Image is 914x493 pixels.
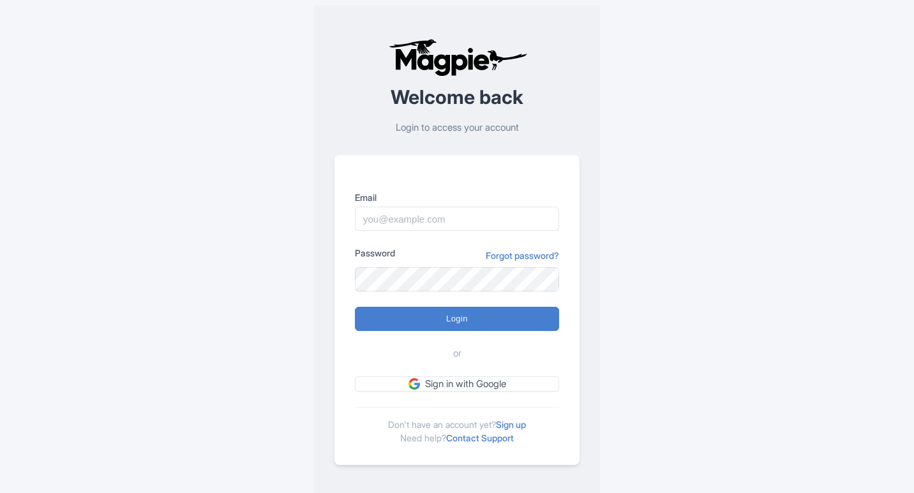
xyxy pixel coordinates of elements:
a: Forgot password? [486,249,559,262]
p: Login to access your account [334,121,580,135]
label: Password [355,246,395,260]
a: Sign up [496,419,526,430]
label: Email [355,191,559,204]
a: Contact Support [446,432,514,443]
input: Login [355,307,559,331]
img: logo-ab69f6fb50320c5b225c76a69d11143b.png [386,38,529,77]
h2: Welcome back [334,87,580,108]
a: Sign in with Google [355,376,559,392]
input: you@example.com [355,207,559,231]
img: google.svg [408,378,420,390]
span: or [453,346,461,361]
div: Don't have an account yet? Need help? [355,407,559,445]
